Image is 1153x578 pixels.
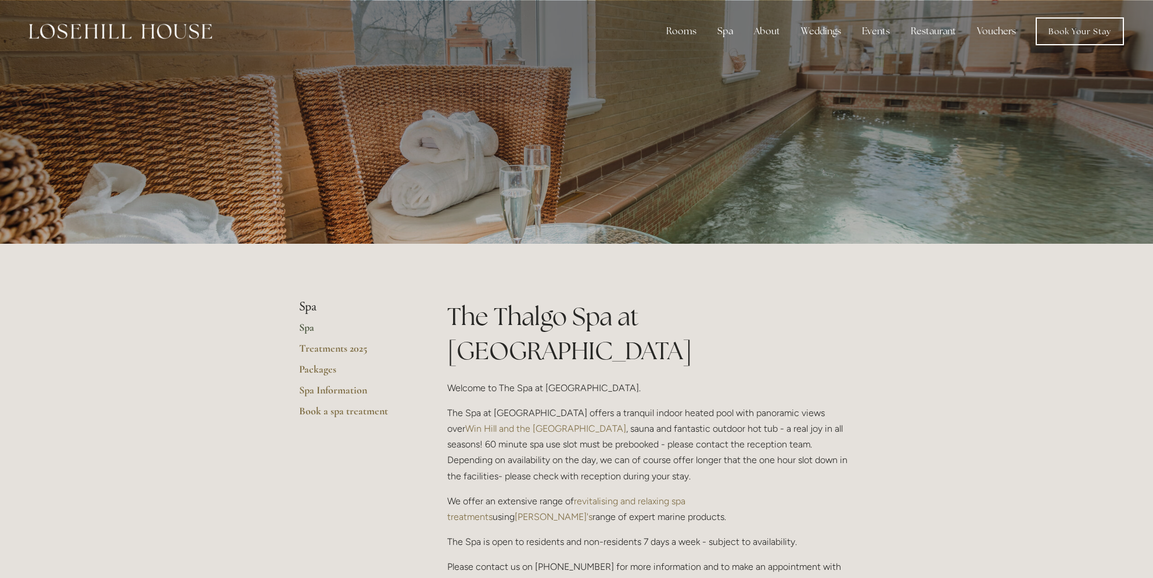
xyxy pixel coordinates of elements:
div: Spa [708,20,742,43]
p: The Spa at [GEOGRAPHIC_DATA] offers a tranquil indoor heated pool with panoramic views over , sau... [447,405,854,484]
a: Book Your Stay [1036,17,1124,45]
a: [PERSON_NAME]'s [515,511,592,522]
p: Welcome to The Spa at [GEOGRAPHIC_DATA]. [447,380,854,396]
a: Spa [299,321,410,342]
a: Win Hill and the [GEOGRAPHIC_DATA] [465,423,626,434]
div: About [745,20,789,43]
div: Weddings [792,20,850,43]
p: We offer an extensive range of using range of expert marine products. [447,493,854,525]
p: The Spa is open to residents and non-residents 7 days a week - subject to availability. [447,534,854,550]
div: Events [853,20,899,43]
a: Book a spa treatment [299,404,410,425]
a: Vouchers [968,20,1025,43]
div: Rooms [657,20,706,43]
h1: The Thalgo Spa at [GEOGRAPHIC_DATA] [447,299,854,368]
a: Spa Information [299,384,410,404]
img: Losehill House [29,24,212,39]
li: Spa [299,299,410,315]
a: Packages [299,363,410,384]
a: Treatments 2025 [299,342,410,363]
div: Restaurant [901,20,965,43]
